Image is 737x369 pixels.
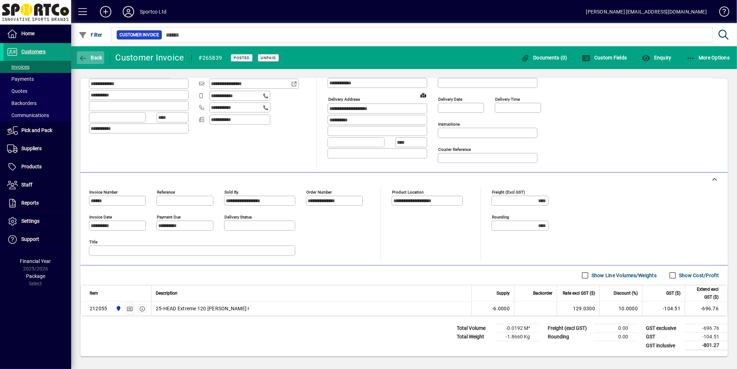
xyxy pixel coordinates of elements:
mat-label: Courier Reference [438,147,471,152]
span: Pick and Pack [21,127,52,133]
mat-label: Order number [306,190,332,195]
a: Payments [4,73,71,85]
span: Financial Year [20,258,51,264]
a: Invoices [4,61,71,73]
td: -696.76 [685,324,728,333]
button: Add [94,5,117,18]
mat-label: Sold by [224,190,238,195]
span: Package [26,273,45,279]
button: Back [77,51,104,64]
div: Customer Invoice [116,52,184,63]
span: Documents (0) [521,55,567,60]
a: Staff [4,176,71,194]
span: Rate excl GST ($) [563,289,595,297]
mat-label: Invoice number [89,190,118,195]
td: Total Volume [453,324,496,333]
td: -696.76 [685,301,727,316]
app-page-header-button: Back [71,51,110,64]
button: More Options [685,51,732,64]
span: Posted [234,56,250,60]
mat-label: Invoice date [89,215,112,220]
span: Discount (%) [614,289,638,297]
mat-label: Delivery status [224,215,252,220]
a: Pick and Pack [4,122,71,139]
span: Item [90,289,98,297]
span: Settings [21,218,39,224]
td: -0.0192 M³ [496,324,539,333]
span: Suppliers [21,146,42,151]
a: Products [4,158,71,176]
td: -104.51 [642,301,685,316]
div: #265839 [199,52,222,64]
button: Documents (0) [519,51,569,64]
span: Reports [21,200,39,206]
a: Knowledge Base [714,1,728,25]
mat-label: Instructions [438,122,460,127]
span: Quotes [7,88,27,94]
div: 129.0300 [561,305,595,312]
a: Reports [4,194,71,212]
td: 0.00 [594,333,637,341]
a: Support [4,231,71,248]
span: Customer Invoice [120,31,159,38]
span: Backorders [7,100,37,106]
span: Back [79,55,102,60]
span: Payments [7,76,34,82]
mat-label: Payment due [157,215,181,220]
span: 25-HEAD Extreme 120 [PERSON_NAME] r [156,305,250,312]
span: Communications [7,112,49,118]
button: Custom Fields [580,51,629,64]
span: Staff [21,182,32,188]
span: Support [21,236,39,242]
span: -6.0000 [492,305,510,312]
span: Products [21,164,42,169]
span: Customers [21,49,46,54]
span: Home [21,31,35,36]
mat-label: Rounding [492,215,509,220]
span: Custom Fields [582,55,627,60]
td: Rounding [544,333,594,341]
mat-label: Delivery time [495,97,520,102]
label: Show Cost/Profit [678,272,719,279]
td: GST exclusive [642,324,685,333]
span: Unpaid [261,56,276,60]
mat-label: Product location [392,190,424,195]
a: Communications [4,109,71,121]
div: Sportco Ltd [140,6,166,17]
span: Extend excl GST ($) [689,285,719,301]
span: Backorder [533,289,552,297]
span: Invoices [7,64,30,70]
td: Total Weight [453,333,496,341]
mat-label: Delivery date [438,97,462,102]
span: More Options [686,55,730,60]
a: Home [4,25,71,43]
td: -801.27 [685,341,728,350]
a: Suppliers [4,140,71,158]
button: Profile [117,5,140,18]
td: 10.0000 [599,301,642,316]
td: GST [642,333,685,341]
a: Quotes [4,85,71,97]
a: Backorders [4,97,71,109]
td: Freight (excl GST) [544,324,594,333]
td: GST inclusive [642,341,685,350]
a: Settings [4,212,71,230]
div: [PERSON_NAME] [EMAIL_ADDRESS][DOMAIN_NAME] [586,6,707,17]
td: -1.8660 Kg [496,333,539,341]
div: 212055 [90,305,107,312]
a: View on map [418,89,429,101]
span: Supply [497,289,510,297]
button: Enquiry [640,51,673,64]
span: Filter [79,32,102,38]
td: 0.00 [594,324,637,333]
td: -104.51 [685,333,728,341]
span: Description [156,289,177,297]
span: GST ($) [666,289,680,297]
mat-label: Title [89,239,97,244]
mat-label: Freight (excl GST) [492,190,525,195]
mat-label: Reference [157,190,175,195]
button: Filter [77,28,104,41]
span: Enquiry [642,55,671,60]
label: Show Line Volumes/Weights [590,272,657,279]
span: Sportco Ltd Warehouse [114,305,122,312]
